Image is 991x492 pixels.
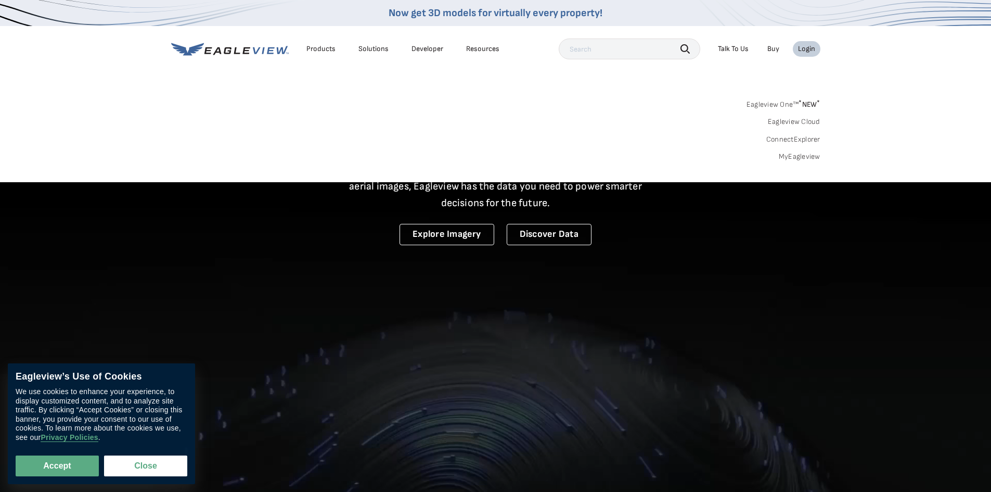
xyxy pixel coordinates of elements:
a: Explore Imagery [400,224,494,245]
span: NEW [799,100,820,109]
div: Solutions [358,44,389,54]
button: Close [104,456,187,476]
a: Discover Data [507,224,591,245]
div: Login [798,44,815,54]
a: ConnectExplorer [766,135,820,144]
div: Products [306,44,336,54]
a: Privacy Policies [41,434,98,443]
button: Accept [16,456,99,476]
a: Buy [767,44,779,54]
div: Eagleview’s Use of Cookies [16,371,187,383]
div: We use cookies to enhance your experience, to display customized content, and to analyze site tra... [16,388,187,443]
a: Eagleview Cloud [768,117,820,127]
a: MyEagleview [779,152,820,161]
a: Eagleview One™*NEW* [747,97,820,109]
a: Now get 3D models for virtually every property! [389,7,602,19]
div: Resources [466,44,499,54]
p: A new era starts here. Built on more than 3.5 billion high-resolution aerial images, Eagleview ha... [337,161,655,211]
div: Talk To Us [718,44,749,54]
a: Developer [411,44,443,54]
input: Search [559,39,700,59]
